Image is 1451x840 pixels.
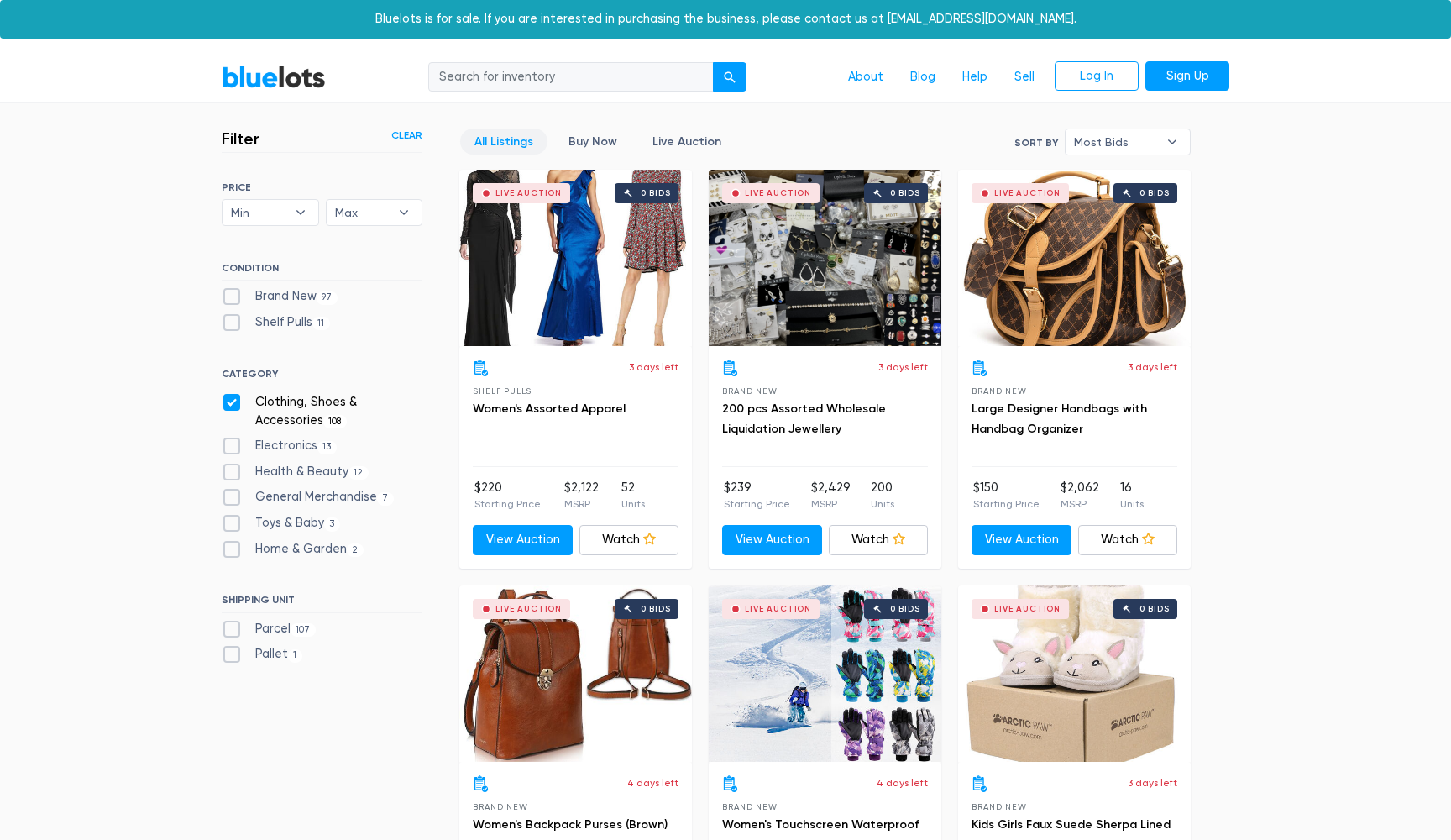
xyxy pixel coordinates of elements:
[222,645,302,664] label: Pallet
[835,61,897,93] a: About
[1155,129,1190,155] b: ▾
[878,360,928,375] p: 3 days left
[323,415,347,428] span: 108
[222,540,364,559] label: Home & Garden
[283,200,318,225] b: ▾
[222,514,340,533] label: Toys & Baby
[473,386,532,396] span: Shelf Pulls
[621,496,645,512] p: Units
[222,463,369,481] label: Health & Beauty
[222,129,259,149] h3: Filter
[973,496,1040,512] p: Starting Price
[1139,605,1170,613] div: 0 bids
[222,488,394,507] label: General Merchandise
[629,360,678,375] p: 3 days left
[391,128,422,143] a: Clear
[724,496,790,512] p: Starting Price
[958,585,1191,762] a: Live Auction 0 bids
[1061,479,1099,512] li: $2,062
[1120,479,1144,512] li: 16
[222,437,337,455] label: Electronics
[871,479,894,512] li: 200
[1120,496,1144,512] p: Units
[377,492,394,506] span: 7
[638,129,736,155] a: Live Auction
[1074,129,1158,155] span: Most Bids
[745,605,811,613] div: Live Auction
[473,402,626,416] a: Women's Assorted Apparel
[871,496,894,512] p: Units
[1145,61,1229,92] a: Sign Up
[972,402,1147,436] a: Large Designer Handbags with Handbag Organizer
[722,402,886,436] a: 200 pcs Assorted Wholesale Liquidation Jewellery
[745,189,811,197] div: Live Auction
[1139,189,1170,197] div: 0 bids
[709,585,941,762] a: Live Auction 0 bids
[222,393,422,429] label: Clothing, Shoes & Accessories
[473,525,573,555] a: View Auction
[1128,360,1177,375] p: 3 days left
[474,496,541,512] p: Starting Price
[722,525,822,555] a: View Auction
[1055,61,1139,92] a: Log In
[1078,525,1178,555] a: Watch
[474,479,541,512] li: $220
[724,479,790,512] li: $239
[1061,496,1099,512] p: MSRP
[722,386,777,396] span: Brand New
[958,170,1191,346] a: Live Auction 0 bids
[459,170,692,346] a: Live Auction 0 bids
[312,317,330,330] span: 11
[386,200,422,225] b: ▾
[348,466,369,480] span: 12
[811,496,851,512] p: MSRP
[222,313,330,332] label: Shelf Pulls
[288,649,302,663] span: 1
[621,479,645,512] li: 52
[335,200,390,225] span: Max
[579,525,679,555] a: Watch
[811,479,851,512] li: $2,429
[972,386,1026,396] span: Brand New
[324,517,340,531] span: 3
[994,605,1061,613] div: Live Auction
[972,525,1071,555] a: View Auction
[829,525,929,555] a: Watch
[347,543,364,557] span: 2
[222,65,326,89] a: BlueLots
[495,605,562,613] div: Live Auction
[1001,61,1048,93] a: Sell
[627,775,678,790] p: 4 days left
[459,585,692,762] a: Live Auction 0 bids
[973,479,1040,512] li: $150
[473,817,668,832] a: Women's Backpack Purses (Brown)
[222,262,422,281] h6: CONDITION
[972,802,1026,811] span: Brand New
[495,189,562,197] div: Live Auction
[460,129,547,155] a: All Listings
[709,170,941,346] a: Live Auction 0 bids
[564,496,599,512] p: MSRP
[890,605,920,613] div: 0 bids
[554,129,631,155] a: Buy Now
[1128,775,1177,790] p: 3 days left
[890,189,920,197] div: 0 bids
[222,620,316,638] label: Parcel
[222,594,422,612] h6: SHIPPING UNIT
[231,200,286,225] span: Min
[222,181,422,193] h6: PRICE
[428,62,714,92] input: Search for inventory
[473,802,527,811] span: Brand New
[291,623,316,637] span: 107
[317,291,338,305] span: 97
[222,368,422,386] h6: CATEGORY
[641,189,671,197] div: 0 bids
[641,605,671,613] div: 0 bids
[897,61,949,93] a: Blog
[564,479,599,512] li: $2,122
[222,287,338,306] label: Brand New
[994,189,1061,197] div: Live Auction
[877,775,928,790] p: 4 days left
[949,61,1001,93] a: Help
[317,441,337,454] span: 13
